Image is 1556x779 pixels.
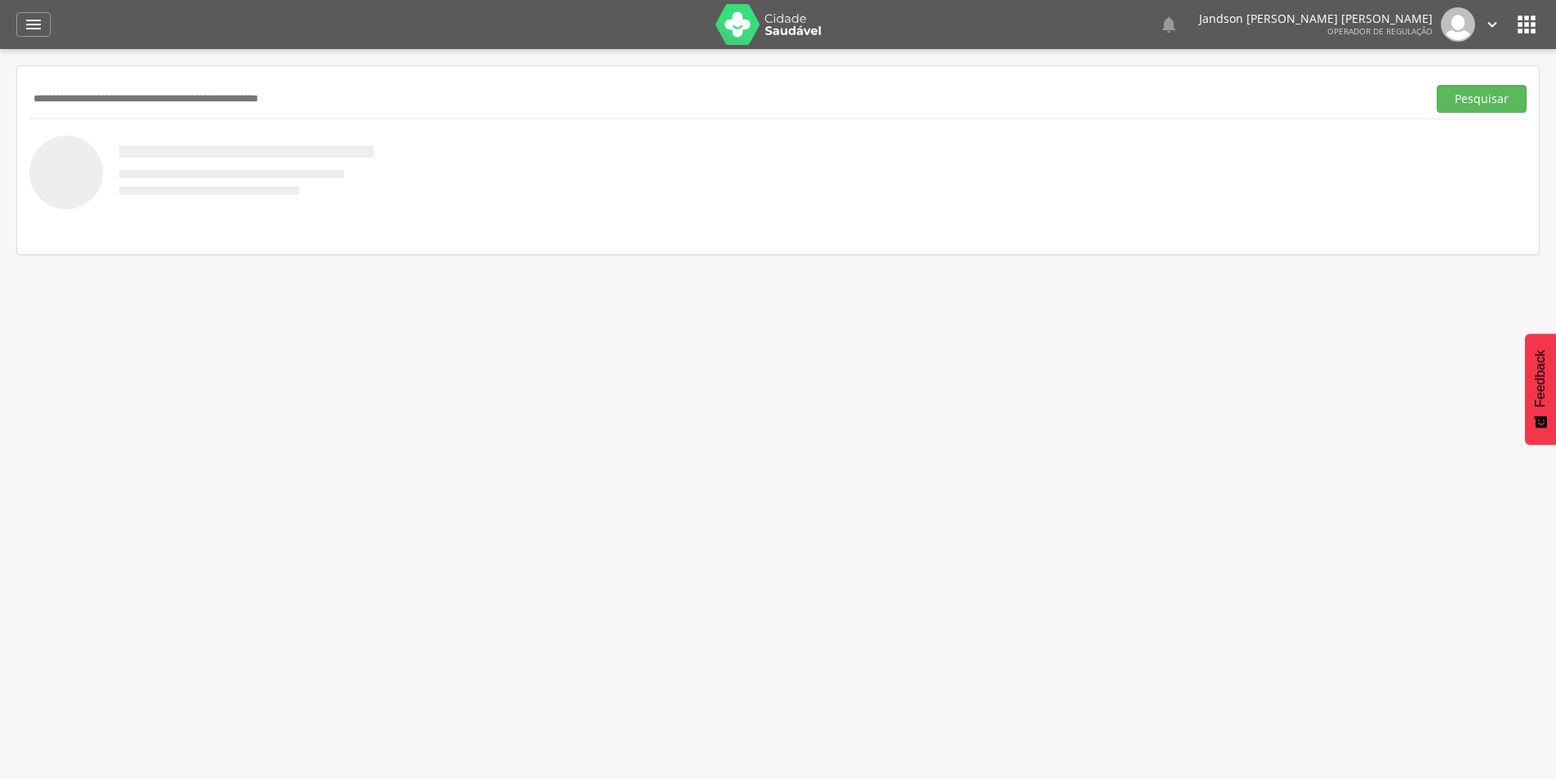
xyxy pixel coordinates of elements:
a:  [1483,7,1501,42]
i:  [24,15,43,34]
a:  [16,12,51,37]
p: Jandson [PERSON_NAME] [PERSON_NAME] [1199,13,1433,25]
span: Feedback [1533,350,1548,407]
i:  [1159,15,1179,34]
a:  [1159,7,1179,42]
button: Pesquisar [1437,85,1527,113]
span: Operador de regulação [1327,25,1433,37]
button: Feedback - Mostrar pesquisa [1525,334,1556,445]
i:  [1514,11,1540,38]
i:  [1483,16,1501,34]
